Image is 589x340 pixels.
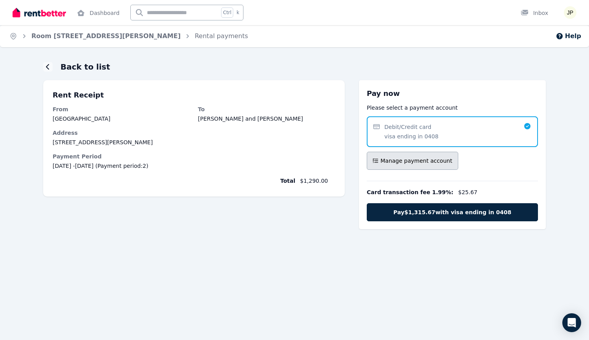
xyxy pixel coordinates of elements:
span: Ctrl [221,7,233,18]
button: Help [556,31,581,41]
h3: Pay now [367,88,538,99]
span: Card transaction fee 1.99% : [367,188,454,196]
dd: [STREET_ADDRESS][PERSON_NAME] [53,138,335,146]
span: [DATE] - [DATE] (Payment period: 2 ) [53,162,335,170]
span: Total [53,177,295,185]
h1: Back to list [60,61,110,72]
span: Pay $1,315.67 with visa ending in 0408 [393,208,511,216]
a: Rental payments [195,32,248,40]
dt: Payment Period [53,153,335,160]
p: Rent Receipt [53,90,335,101]
p: Please select a payment account [367,104,538,112]
span: k [236,9,239,16]
img: RentBetter [13,7,66,18]
dt: From [53,105,190,113]
button: Pay$1,315.67with visa ending in 0408 [367,203,538,221]
span: Manage payment account [380,157,452,165]
img: josh Phillips [564,6,576,19]
div: Open Intercom Messenger [562,313,581,332]
span: visa ending in 0408 [384,132,439,140]
a: Room [STREET_ADDRESS][PERSON_NAME] [31,32,181,40]
div: Inbox [521,9,548,17]
dt: To [198,105,335,113]
span: $25.67 [458,188,477,196]
dd: [PERSON_NAME] and [PERSON_NAME] [198,115,335,123]
span: $1,290.00 [300,177,335,185]
dt: Address [53,129,335,137]
span: Debit/Credit card [384,123,432,131]
dd: [GEOGRAPHIC_DATA] [53,115,190,123]
button: Manage payment account [367,152,458,170]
